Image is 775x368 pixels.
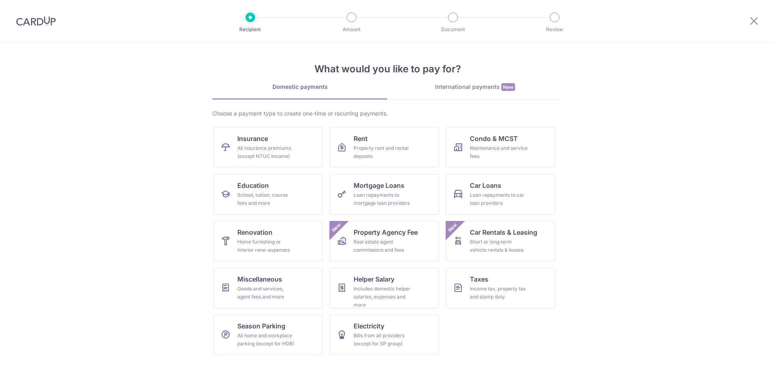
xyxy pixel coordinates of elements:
[354,321,384,331] span: Electricity
[446,268,555,308] a: TaxesIncome tax, property tax and stamp duty
[237,181,269,190] span: Education
[237,238,295,254] div: Home furnishing or interior reno-expenses
[212,62,563,76] h4: What would you like to pay for?
[237,332,295,348] div: All home and workplace parking (except for HDB)
[237,144,295,160] div: All insurance premiums (except NTUC Income)
[470,181,501,190] span: Car Loans
[387,83,563,91] div: International payments
[220,25,280,34] p: Recipient
[354,191,412,207] div: Loan repayments to mortgage loan providers
[237,134,268,143] span: Insurance
[470,238,528,254] div: Short or long‑term vehicle rentals & leases
[213,127,323,168] a: InsuranceAll insurance premiums (except NTUC Income)
[446,221,555,261] a: Car Rentals & LeasingShort or long‑term vehicle rentals & leasesNew
[470,285,528,301] div: Income tax, property tax and stamp duty
[212,109,563,118] div: Choose a payment type to create one-time or recurring payments.
[525,25,584,34] p: Review
[237,285,295,301] div: Goods and services, agent fees and more
[237,191,295,207] div: School, tuition, course fees and more
[354,134,368,143] span: Rent
[213,315,323,355] a: Season ParkingAll home and workplace parking (except for HDB)
[446,174,555,214] a: Car LoansLoan repayments to car loan providers
[470,191,528,207] div: Loan repayments to car loan providers
[329,174,439,214] a: Mortgage LoansLoan repayments to mortgage loan providers
[354,285,412,309] div: Includes domestic helper salaries, expenses and more
[354,227,418,237] span: Property Agency Fee
[322,25,381,34] p: Amount
[446,221,459,234] span: New
[213,221,323,261] a: RenovationHome furnishing or interior reno-expenses
[354,332,412,348] div: Bills from all providers (except for SP group)
[501,83,515,91] span: New
[212,83,387,91] div: Domestic payments
[213,174,323,214] a: EducationSchool, tuition, course fees and more
[470,144,528,160] div: Maintenance and service fees
[237,274,282,284] span: Miscellaneous
[329,221,439,261] a: Property Agency FeeReal estate agent commissions and feesNew
[329,127,439,168] a: RentProperty rent and rental deposits
[446,127,555,168] a: Condo & MCSTMaintenance and service fees
[354,181,404,190] span: Mortgage Loans
[470,274,488,284] span: Taxes
[237,321,285,331] span: Season Parking
[423,25,483,34] p: Document
[470,134,518,143] span: Condo & MCST
[330,221,343,234] span: New
[329,268,439,308] a: Helper SalaryIncludes domestic helper salaries, expenses and more
[470,227,537,237] span: Car Rentals & Leasing
[237,227,272,237] span: Renovation
[213,268,323,308] a: MiscellaneousGoods and services, agent fees and more
[354,144,412,160] div: Property rent and rental deposits
[354,238,412,254] div: Real estate agent commissions and fees
[354,274,394,284] span: Helper Salary
[16,16,56,26] img: CardUp
[329,315,439,355] a: ElectricityBills from all providers (except for SP group)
